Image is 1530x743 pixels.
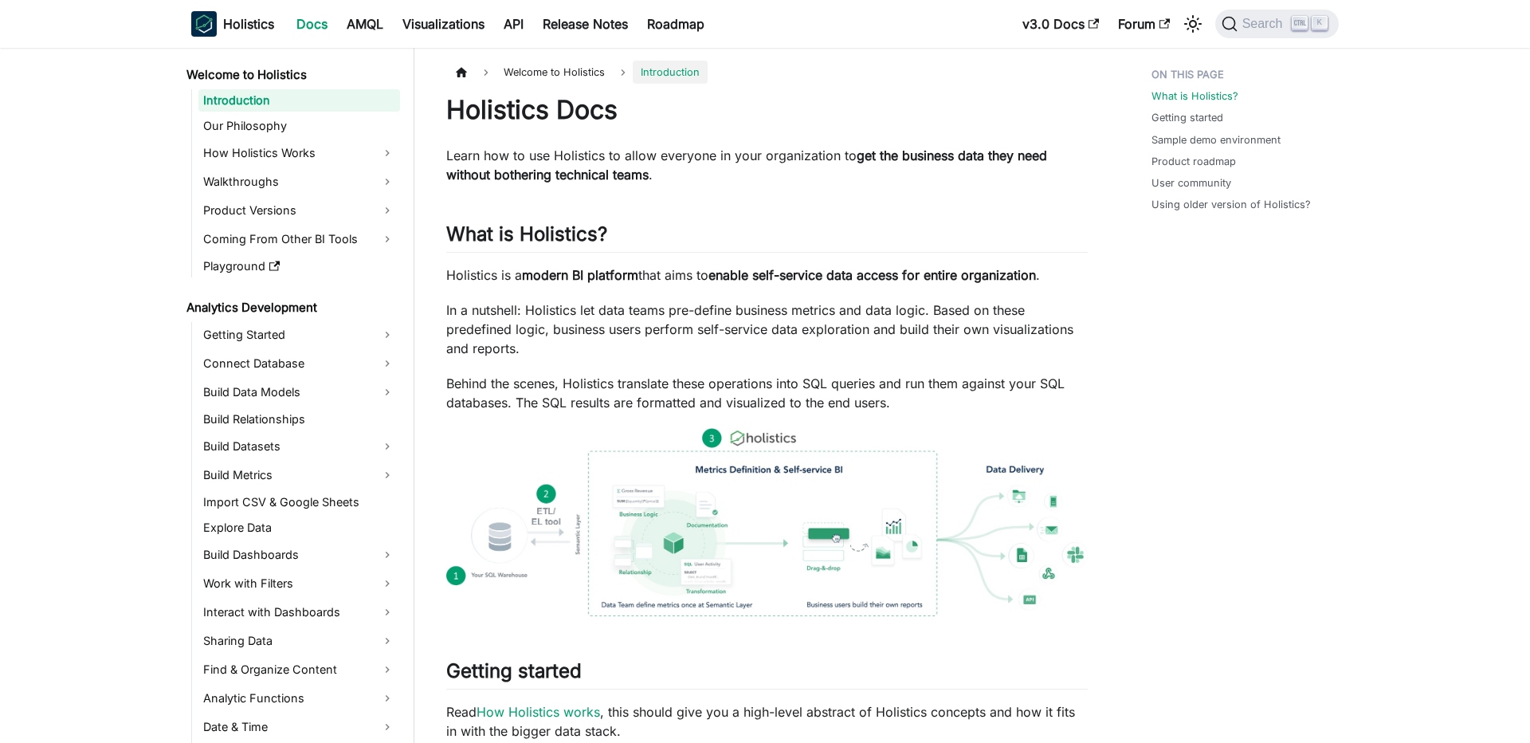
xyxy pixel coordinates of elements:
[198,600,400,625] a: Interact with Dashboards
[198,714,400,740] a: Date & Time
[446,659,1088,690] h2: Getting started
[446,374,1088,412] p: Behind the scenes, Holistics translate these operations into SQL queries and run them against you...
[494,11,533,37] a: API
[1013,11,1108,37] a: v3.0 Docs
[198,89,400,112] a: Introduction
[446,94,1088,126] h1: Holistics Docs
[1151,88,1238,104] a: What is Holistics?
[1180,11,1206,37] button: Switch between dark and light mode (currently light mode)
[393,11,494,37] a: Visualizations
[198,379,400,405] a: Build Data Models
[198,434,400,459] a: Build Datasets
[223,14,274,33] b: Holistics
[287,11,337,37] a: Docs
[182,64,400,86] a: Welcome to Holistics
[446,146,1088,184] p: Learn how to use Holistics to allow everyone in your organization to .
[198,517,400,539] a: Explore Data
[182,297,400,319] a: Analytics Development
[198,226,400,252] a: Coming From Other BI Tools
[446,301,1088,358] p: In a nutshell: Holistics let data teams pre-define business metrics and data logic. Based on thes...
[198,462,400,488] a: Build Metrics
[175,48,414,743] nav: Docs sidebar
[446,428,1088,616] img: How Holistics fits in your Data Stack
[198,169,400,195] a: Walkthroughs
[1151,175,1231,191] a: User community
[708,267,1036,283] strong: enable self-service data access for entire organization
[446,702,1088,741] p: Read , this should give you a high-level abstract of Holistics concepts and how it fits in with t...
[198,115,400,137] a: Our Philosophy
[337,11,393,37] a: AMQL
[198,408,400,430] a: Build Relationships
[191,11,274,37] a: HolisticsHolistics
[198,686,400,711] a: Analytic Functions
[637,11,714,37] a: Roadmap
[446,61,477,84] a: Home page
[633,61,708,84] span: Introduction
[1151,197,1311,212] a: Using older version of Holistics?
[1215,10,1339,38] button: Search (Ctrl+K)
[198,491,400,513] a: Import CSV & Google Sheets
[1151,132,1281,147] a: Sample demo environment
[533,11,637,37] a: Release Notes
[198,140,400,166] a: How Holistics Works
[1151,110,1223,125] a: Getting started
[1108,11,1179,37] a: Forum
[522,267,638,283] strong: modern BI platform
[1151,154,1236,169] a: Product roadmap
[198,255,400,277] a: Playground
[446,222,1088,253] h2: What is Holistics?
[446,265,1088,285] p: Holistics is a that aims to .
[477,704,600,720] a: How Holistics works
[198,628,400,654] a: Sharing Data
[496,61,613,84] span: Welcome to Holistics
[198,542,400,568] a: Build Dashboards
[198,198,400,223] a: Product Versions
[1312,16,1328,30] kbd: K
[191,11,217,37] img: Holistics
[198,351,400,376] a: Connect Database
[198,571,400,596] a: Work with Filters
[1238,17,1293,31] span: Search
[446,61,1088,84] nav: Breadcrumbs
[198,657,400,682] a: Find & Organize Content
[198,322,400,348] a: Getting Started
